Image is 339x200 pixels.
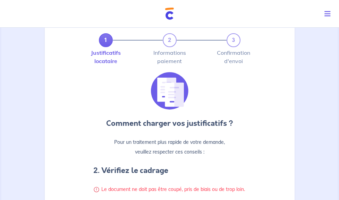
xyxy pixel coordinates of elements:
label: Informations paiement [163,50,177,64]
p: Pour un traitement plus rapide de votre demande, veuillez respecter ces conseils : [93,137,246,157]
h4: 2. Vérifiez le cadrage [93,165,246,176]
img: Cautioneo [165,8,174,20]
img: Warning [93,186,100,193]
p: Comment charger vos justificatifs ? [93,118,246,129]
img: illu_list_justif.svg [151,72,188,110]
button: Toggle navigation [319,5,339,23]
label: Confirmation d'envoi [227,50,240,64]
p: Le document ne doit pas être coupé, pris de biais ou de trop loin. [93,184,246,194]
a: 1 [99,33,113,47]
label: Justificatifs locataire [99,50,113,64]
